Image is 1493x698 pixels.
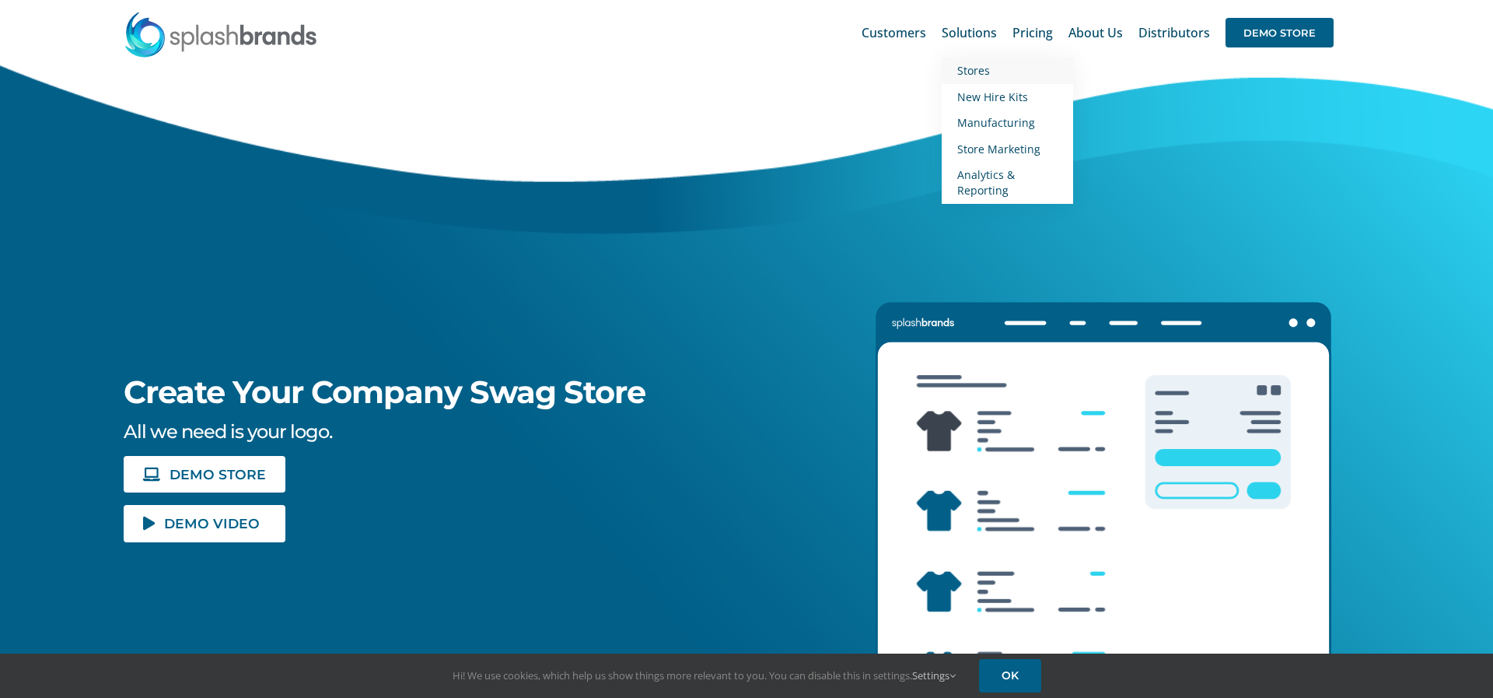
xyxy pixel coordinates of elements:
nav: Main Menu [862,8,1334,58]
span: Create Your Company Swag Store [124,373,645,411]
a: Pricing [1012,8,1053,58]
a: Stores [942,58,1073,84]
a: Settings [912,668,956,682]
span: All we need is your logo. [124,420,332,443]
span: Solutions [942,26,997,39]
span: DEMO STORE [170,468,266,481]
span: New Hire Kits [957,89,1028,104]
a: Customers [862,8,926,58]
span: Hi! We use cookies, which help us show things more relevant to you. You can disable this in setti... [453,668,956,682]
a: Distributors [1138,8,1210,58]
span: Distributors [1138,26,1210,39]
a: Manufacturing [942,110,1073,136]
a: DEMO STORE [124,456,285,493]
span: Manufacturing [957,115,1035,130]
span: DEMO STORE [1226,18,1334,47]
a: OK [979,659,1041,693]
span: DEMO VIDEO [164,517,260,530]
span: Stores [957,63,990,78]
span: Customers [862,26,926,39]
span: About Us [1068,26,1123,39]
span: Analytics & Reporting [957,167,1015,198]
span: Pricing [1012,26,1053,39]
a: DEMO STORE [1226,8,1334,58]
a: Analytics & Reporting [942,162,1073,203]
a: Store Marketing [942,136,1073,163]
a: New Hire Kits [942,84,1073,110]
img: SplashBrands.com Logo [124,11,318,58]
span: Store Marketing [957,142,1040,156]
